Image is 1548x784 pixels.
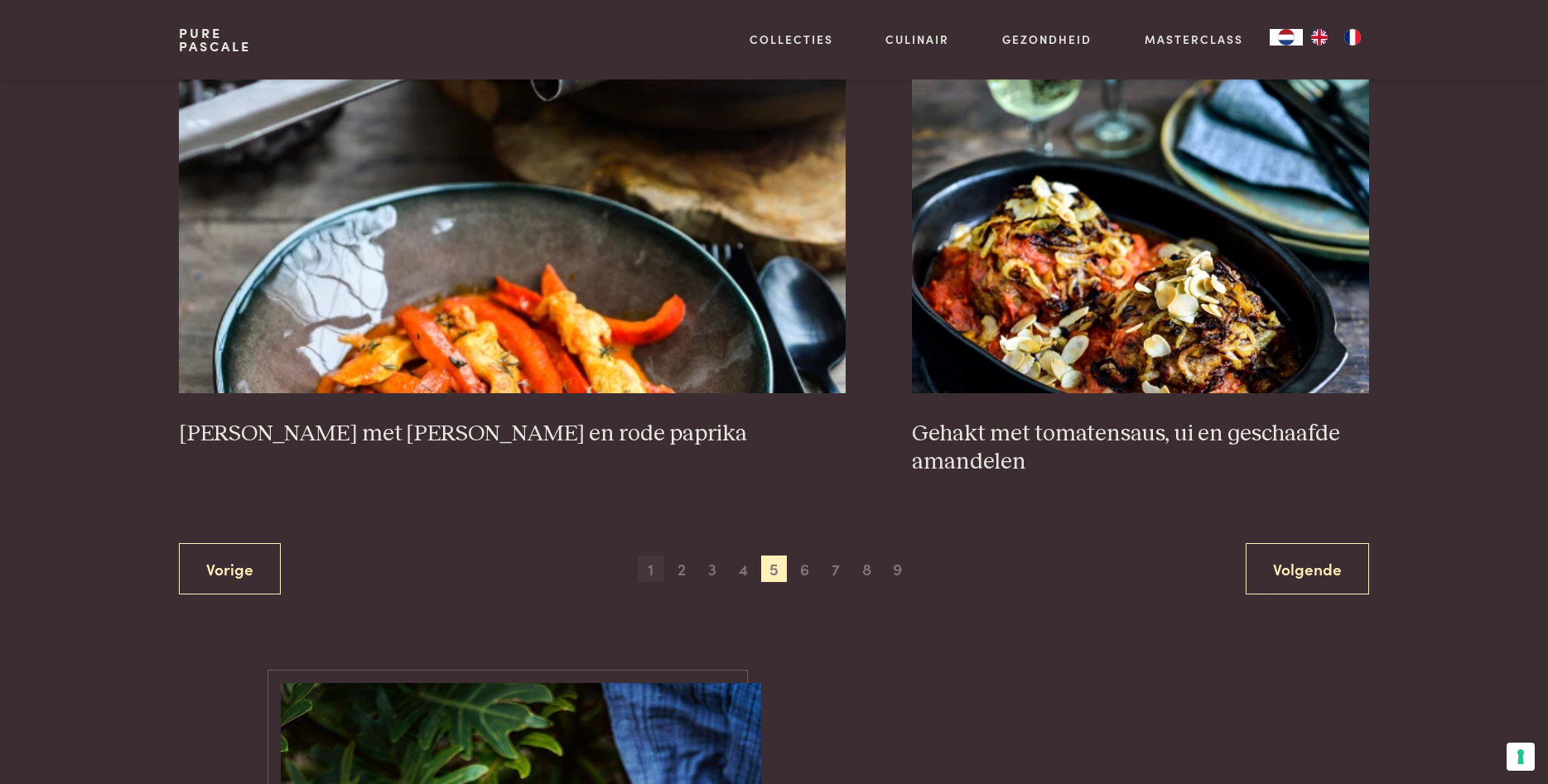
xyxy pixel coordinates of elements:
a: Vorige [179,543,281,595]
a: Culinair [885,31,949,48]
img: Gehakt met tomatensaus, ui en geschaafde amandelen [912,62,1369,393]
a: EN [1303,29,1336,46]
a: Masterclass [1145,31,1243,48]
a: Gehakt met tomatensaus, ui en geschaafde amandelen Gehakt met tomatensaus, ui en geschaafde amand... [912,62,1369,477]
a: Gezondheid [1002,31,1092,48]
span: 7 [822,556,849,582]
span: 1 [638,556,664,582]
span: 9 [884,556,910,582]
span: 6 [792,556,818,582]
button: Uw voorkeuren voor toestemming voor trackingtechnologieën [1507,743,1535,771]
img: Curry met kip en rode paprika [179,62,846,393]
aside: Language selected: Nederlands [1270,29,1369,46]
span: 4 [730,556,756,582]
h3: Gehakt met tomatensaus, ui en geschaafde amandelen [912,420,1369,477]
a: Collecties [750,31,833,48]
ul: Language list [1303,29,1369,46]
a: Curry met kip en rode paprika [PERSON_NAME] met [PERSON_NAME] en rode paprika [179,62,846,448]
span: 3 [699,556,726,582]
a: Volgende [1246,543,1369,595]
div: Language [1270,29,1303,46]
span: 5 [761,556,788,582]
span: 2 [668,556,695,582]
h3: [PERSON_NAME] met [PERSON_NAME] en rode paprika [179,420,846,449]
a: FR [1336,29,1369,46]
a: NL [1270,29,1303,46]
span: 8 [853,556,880,582]
a: PurePascale [179,26,251,53]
